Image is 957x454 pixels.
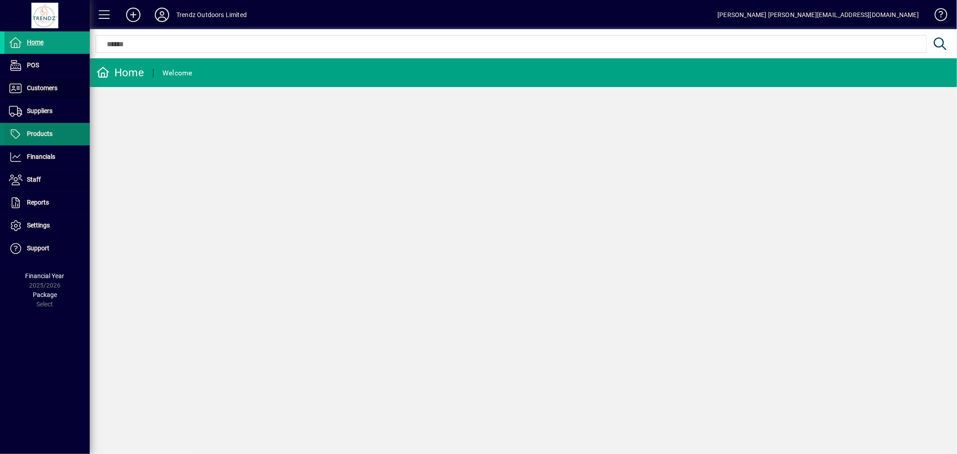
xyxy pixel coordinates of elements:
[928,2,946,31] a: Knowledge Base
[4,237,90,260] a: Support
[27,61,39,69] span: POS
[27,107,52,114] span: Suppliers
[4,100,90,122] a: Suppliers
[27,153,55,160] span: Financials
[4,54,90,77] a: POS
[4,192,90,214] a: Reports
[176,8,247,22] div: Trendz Outdoors Limited
[33,291,57,298] span: Package
[4,77,90,100] a: Customers
[27,222,50,229] span: Settings
[4,146,90,168] a: Financials
[27,130,52,137] span: Products
[148,7,176,23] button: Profile
[96,65,144,80] div: Home
[162,66,192,80] div: Welcome
[119,7,148,23] button: Add
[26,272,65,279] span: Financial Year
[4,169,90,191] a: Staff
[4,123,90,145] a: Products
[27,244,49,252] span: Support
[4,214,90,237] a: Settings
[27,176,41,183] span: Staff
[27,39,44,46] span: Home
[717,8,919,22] div: [PERSON_NAME] [PERSON_NAME][EMAIL_ADDRESS][DOMAIN_NAME]
[27,84,57,92] span: Customers
[27,199,49,206] span: Reports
